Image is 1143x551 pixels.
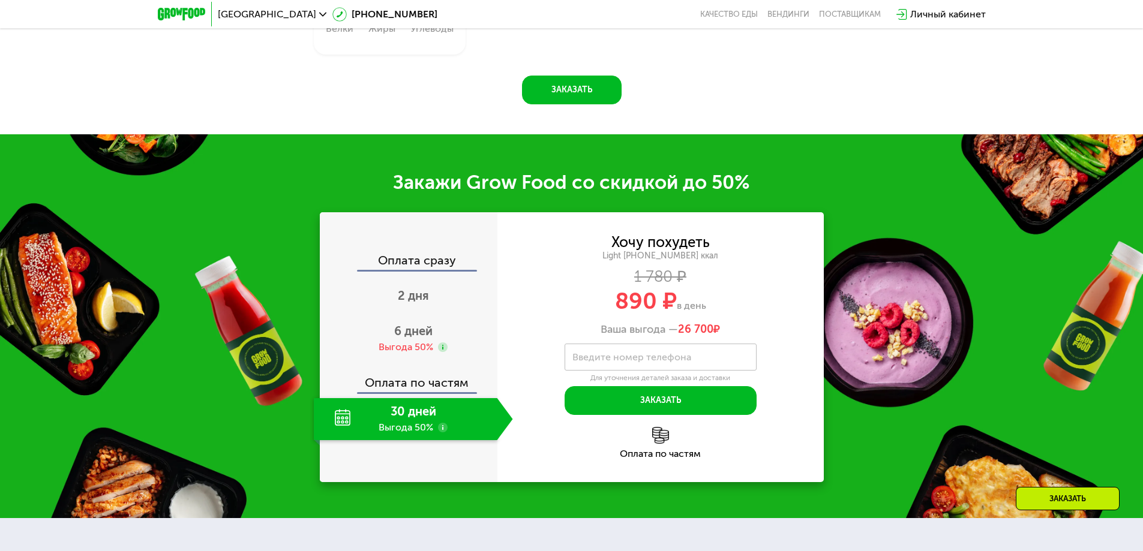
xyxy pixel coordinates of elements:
a: Вендинги [767,10,809,19]
span: ₽ [678,323,720,336]
span: [GEOGRAPHIC_DATA] [218,10,316,19]
div: Ваша выгода — [497,323,824,336]
a: Качество еды [700,10,758,19]
div: Для уточнения деталей заказа и доставки [565,374,757,383]
span: 26 700 [678,323,713,336]
img: l6xcnZfty9opOoJh.png [652,427,669,444]
span: в день [677,300,706,311]
a: [PHONE_NUMBER] [332,7,437,22]
div: Углеводы [410,24,454,34]
div: Выгода 50% [379,341,433,354]
div: Оплата сразу [321,254,497,270]
div: 1 780 ₽ [497,270,824,284]
div: Жиры [368,24,395,34]
div: Оплата по частям [321,365,497,392]
button: Заказать [522,76,622,104]
span: 2 дня [398,288,429,303]
span: 6 дней [394,324,433,338]
div: поставщикам [819,10,881,19]
div: Хочу похудеть [611,236,710,249]
div: Белки [326,24,353,34]
div: Light [PHONE_NUMBER] ккал [497,251,824,261]
button: Заказать [565,386,757,415]
label: Введите номер телефона [572,354,691,360]
div: Личный кабинет [910,7,986,22]
span: 890 ₽ [615,287,677,315]
div: Оплата по частям [497,449,824,459]
div: Заказать [1016,487,1120,510]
